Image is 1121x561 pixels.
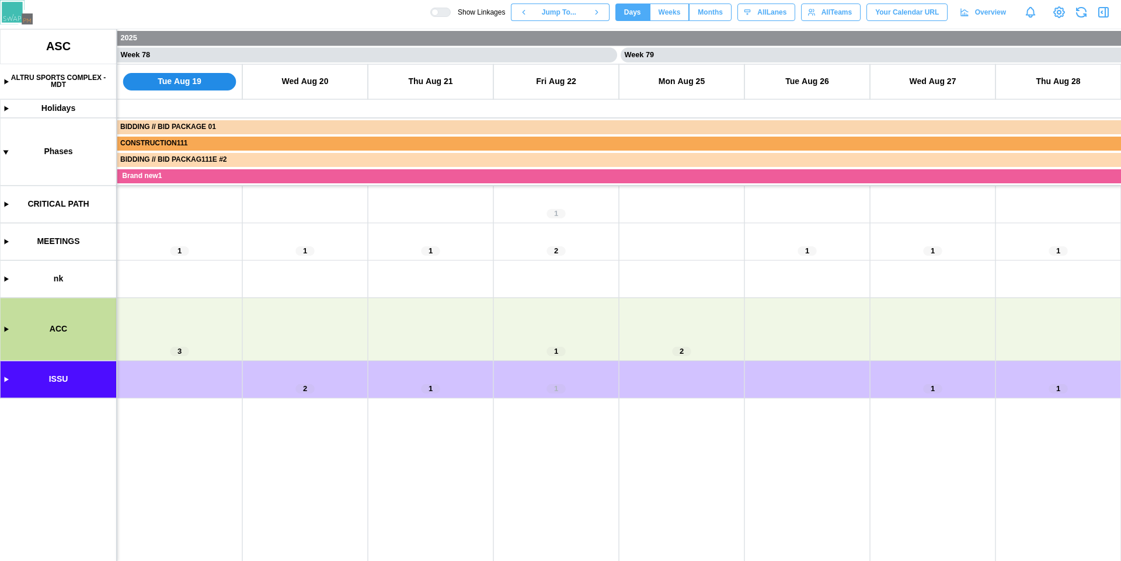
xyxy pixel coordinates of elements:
[866,4,948,21] button: Your Calendar URL
[975,4,1006,20] span: Overview
[1073,4,1089,20] button: Refresh Grid
[689,4,732,21] button: Months
[801,4,861,21] button: AllTeams
[821,4,852,20] span: All Teams
[1051,4,1067,20] a: View Project
[698,4,723,20] span: Months
[1021,2,1040,22] a: Notifications
[615,4,650,21] button: Days
[737,4,795,21] button: AllLanes
[451,8,505,17] span: Show Linkages
[1095,4,1112,20] button: Open Drawer
[542,4,576,20] span: Jump To...
[659,4,681,20] span: Weeks
[757,4,786,20] span: All Lanes
[536,4,584,21] button: Jump To...
[875,4,939,20] span: Your Calendar URL
[624,4,641,20] span: Days
[953,4,1015,21] a: Overview
[650,4,690,21] button: Weeks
